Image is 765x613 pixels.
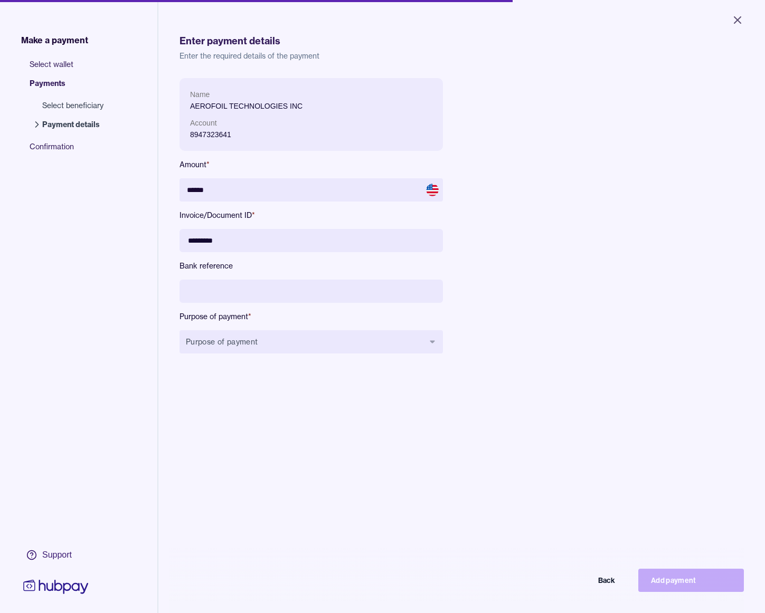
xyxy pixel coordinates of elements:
[180,210,443,221] label: Invoice/Document ID
[21,34,88,46] span: Make a payment
[180,330,443,353] button: Purpose of payment
[190,100,432,112] p: AEROFOIL TECHNOLOGIES INC
[190,89,432,100] p: Name
[42,100,103,111] span: Select beneficiary
[180,159,443,170] label: Amount
[190,117,432,129] p: Account
[522,569,628,592] button: Back
[180,261,443,271] label: Bank reference
[42,549,72,561] div: Support
[30,141,114,160] span: Confirmation
[180,51,744,61] p: Enter the required details of the payment
[21,544,91,566] a: Support
[190,129,432,140] p: 8947323641
[42,119,103,130] span: Payment details
[180,34,744,49] h1: Enter payment details
[180,311,443,322] label: Purpose of payment
[719,8,757,32] button: Close
[30,59,114,78] span: Select wallet
[30,78,114,97] span: Payments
